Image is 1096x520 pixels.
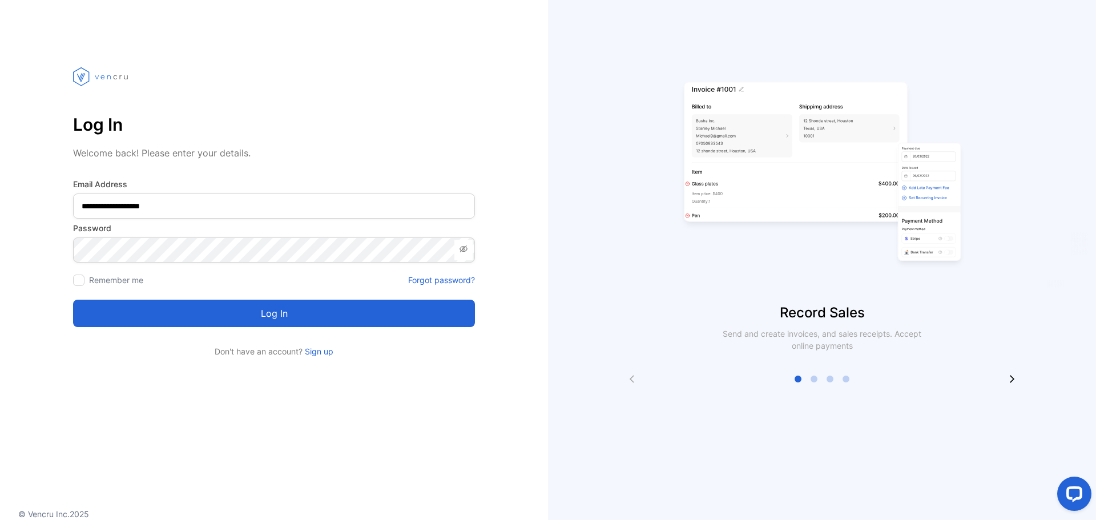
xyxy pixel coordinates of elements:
iframe: LiveChat chat widget [1048,472,1096,520]
p: Record Sales [548,303,1096,323]
a: Sign up [303,346,333,356]
p: Log In [73,111,475,138]
button: Log in [73,300,475,327]
label: Remember me [89,275,143,285]
p: Welcome back! Please enter your details. [73,146,475,160]
img: slider image [679,46,965,303]
p: Send and create invoices, and sales receipts. Accept online payments [712,328,932,352]
label: Email Address [73,178,475,190]
label: Password [73,222,475,234]
img: vencru logo [73,46,130,107]
p: Don't have an account? [73,345,475,357]
a: Forgot password? [408,274,475,286]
